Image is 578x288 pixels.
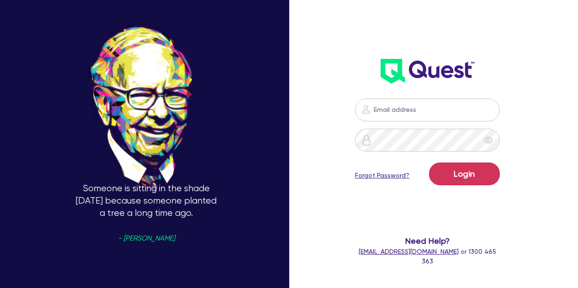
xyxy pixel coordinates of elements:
span: or 1300 465 363 [359,248,496,265]
a: [EMAIL_ADDRESS][DOMAIN_NAME] [359,248,459,255]
a: Forgot Password? [355,171,409,180]
input: Email address [355,99,499,121]
img: icon-password [361,135,372,146]
span: Need Help? [355,235,499,247]
span: - [PERSON_NAME] [118,235,175,242]
span: eye [484,136,493,145]
img: wH2k97JdezQIQAAAABJRU5ErkJggg== [381,59,474,84]
button: Login [429,162,500,185]
img: icon-password [361,104,371,115]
